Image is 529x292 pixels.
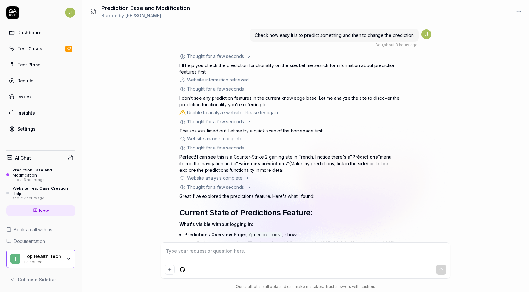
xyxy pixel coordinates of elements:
span: T [10,254,20,264]
p: The analysis timed out. Let me try a quick scan of the homepage first: [179,127,400,134]
div: Thought for a few seconds [187,53,244,59]
p: I don't see any prediction features in the current knowledge base. Let me analyze the site to dis... [179,95,400,108]
span: [PERSON_NAME] [125,13,161,18]
span: Documentation [14,238,45,244]
div: Issues [17,93,32,100]
div: Thought for a few seconds [187,144,244,151]
div: La source [24,259,62,264]
span: Book a call with us [14,226,52,233]
div: Thought for a few seconds [187,86,244,92]
a: Insights [6,107,75,119]
button: J [65,6,75,19]
h2: Current State of Predictions Feature: [179,207,400,218]
div: , about 3 hours ago [376,42,418,48]
div: Results [17,77,34,84]
p: Perfect! I can see this is a Counter-Strike 2 gaming site in French. I notice there's a menu item... [179,154,400,173]
a: Dashboard [6,26,75,39]
div: Unable to analyze website. Please try again. [187,109,279,116]
div: Started by [101,12,190,19]
div: about 7 hours ago [13,196,75,200]
a: Test Plans [6,59,75,71]
p: Great! I've explored the predictions feature. Here's what I found: [179,193,400,199]
div: Thought for a few seconds [187,118,244,125]
div: Website information retrieved [187,76,249,83]
div: Website analysis complete [187,175,242,181]
span: Check how easy it is to predict something and then to change the prediction [255,32,414,38]
div: about 3 hours ago [13,178,75,182]
a: Test Cases [6,42,75,55]
div: Insights [17,109,35,116]
a: Documentation [6,238,75,244]
code: /predictions [247,232,282,238]
div: Test Plans [17,61,41,68]
div: Website Test Case Creation Help [13,186,75,196]
a: Website Test Case Creation Helpabout 7 hours ago [6,186,75,200]
div: Dashboard [17,29,42,36]
div: Website analysis complete [187,135,242,142]
span: J [65,8,75,18]
span: Predictions Overview Page [185,232,245,237]
span: "Prédictions" [350,154,380,160]
a: Issues [6,91,75,103]
div: Test Cases [17,45,42,52]
div: Our chatbot is still beta and can make mistakes. Trust answers with caution. [161,284,450,289]
a: Settings [6,123,75,135]
p: I'll help you check the prediction functionality on the site. Let me search for information about... [179,62,400,75]
div: Thought for a few seconds [187,184,244,190]
span: What's visible without logging in: [179,222,253,227]
button: TTop Health TechLa source [6,250,75,268]
a: Book a call with us [6,226,75,233]
div: Top Health Tech [24,254,62,259]
span: Collapse Sidebar [18,276,56,283]
a: Prediction Ease and Modificationabout 3 hours ago [6,167,75,182]
span: "Faire mes prédictions" [236,161,289,166]
div: Settings [17,126,36,132]
button: Collapse Sidebar [6,273,75,286]
span: New [39,207,49,214]
h4: AI Chat [15,154,31,161]
span: J [421,29,431,39]
h1: Prediction Ease and Modification [101,4,190,12]
div: Prediction Ease and Modification [13,167,75,178]
span: You [376,42,383,47]
a: Results [6,75,75,87]
button: Add attachment [165,265,175,275]
p: ( ) shows: [185,231,400,239]
li: Available tournaments (e.g., Thunderpick World Championship 2025, CS Asia Championships 2025) [190,239,400,248]
a: New [6,205,75,216]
